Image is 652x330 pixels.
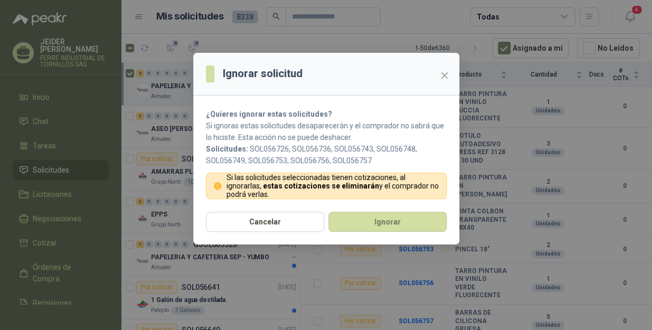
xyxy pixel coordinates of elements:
b: Solicitudes: [206,145,248,153]
span: close [440,71,449,80]
h3: Ignorar solicitud [223,65,303,82]
p: Si las solicitudes seleccionadas tienen cotizaciones, al ignorarlas, y el comprador no podrá verlas. [226,173,440,199]
strong: estas cotizaciones se eliminarán [262,182,379,190]
button: Ignorar [328,212,447,232]
p: Si ignoras estas solicitudes desaparecerán y el comprador no sabrá que lo hiciste. Esta acción no... [206,120,447,143]
p: SOL056726, SOL056736, SOL056743, SOL056748, SOL056749, SOL056753, SOL056756, SOL056757 [206,143,447,166]
button: Cancelar [206,212,324,232]
strong: ¿Quieres ignorar estas solicitudes? [206,110,332,118]
button: Close [436,67,453,84]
